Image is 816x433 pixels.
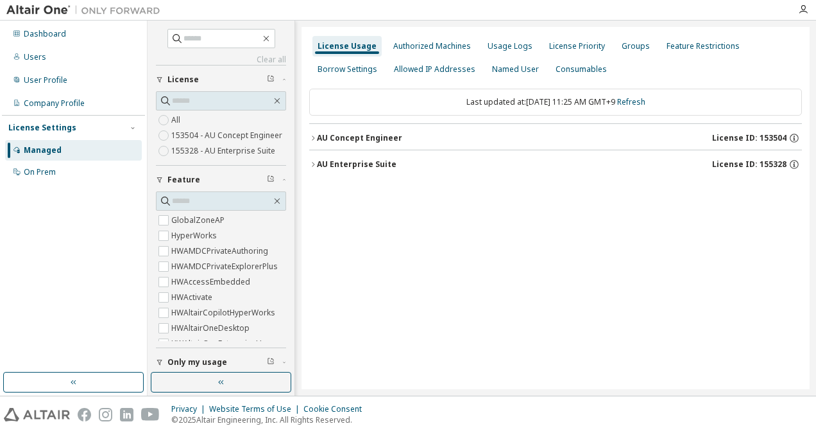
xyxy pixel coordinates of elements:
button: Feature [156,166,286,194]
div: Managed [24,145,62,155]
span: Only my usage [167,357,227,367]
button: AU Enterprise SuiteLicense ID: 155328 [309,150,802,179]
div: Allowed IP Addresses [394,64,475,75]
label: All [171,112,183,128]
div: License Settings [8,123,76,133]
span: Feature [167,175,200,185]
div: Dashboard [24,29,66,39]
label: HWAMDCPrivateExplorerPlus [171,259,280,274]
label: HWActivate [171,290,215,305]
img: linkedin.svg [120,408,133,421]
label: HWAltairOneDesktop [171,321,252,336]
a: Refresh [617,96,645,107]
span: License [167,75,199,85]
img: Altair One [6,4,167,17]
label: HWAltairCopilotHyperWorks [171,305,278,321]
img: instagram.svg [99,408,112,421]
div: User Profile [24,75,67,85]
span: License ID: 155328 [712,159,786,170]
div: Privacy [171,404,209,414]
div: License Priority [549,41,605,51]
span: Clear filter [267,75,275,85]
div: AU Concept Engineer [317,133,402,143]
span: Clear filter [267,357,275,367]
img: facebook.svg [78,408,91,421]
div: Named User [492,64,539,75]
p: © 2025 Altair Engineering, Inc. All Rights Reserved. [171,414,370,425]
a: Clear all [156,55,286,65]
img: youtube.svg [141,408,160,421]
div: Feature Restrictions [667,41,740,51]
div: Usage Logs [488,41,532,51]
div: Borrow Settings [318,64,377,75]
button: License [156,66,286,94]
button: AU Concept EngineerLicense ID: 153504 [309,124,802,152]
div: Consumables [556,64,607,75]
button: Only my usage [156,348,286,376]
div: Cookie Consent [303,404,370,414]
div: Website Terms of Use [209,404,303,414]
label: HWAltairOneEnterpriseUser [171,336,276,351]
div: On Prem [24,167,56,177]
div: Groups [622,41,650,51]
div: Company Profile [24,98,85,109]
div: License Usage [318,41,377,51]
div: Authorized Machines [393,41,471,51]
div: Last updated at: [DATE] 11:25 AM GMT+9 [309,89,802,116]
label: HyperWorks [171,228,219,243]
label: HWAccessEmbedded [171,274,253,290]
div: AU Enterprise Suite [317,159,396,170]
span: License ID: 153504 [712,133,786,143]
label: 155328 - AU Enterprise Suite [171,143,278,159]
span: Clear filter [267,175,275,185]
label: 153504 - AU Concept Engineer [171,128,285,143]
label: GlobalZoneAP [171,213,227,228]
label: HWAMDCPrivateAuthoring [171,243,271,259]
div: Users [24,52,46,62]
img: altair_logo.svg [4,408,70,421]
